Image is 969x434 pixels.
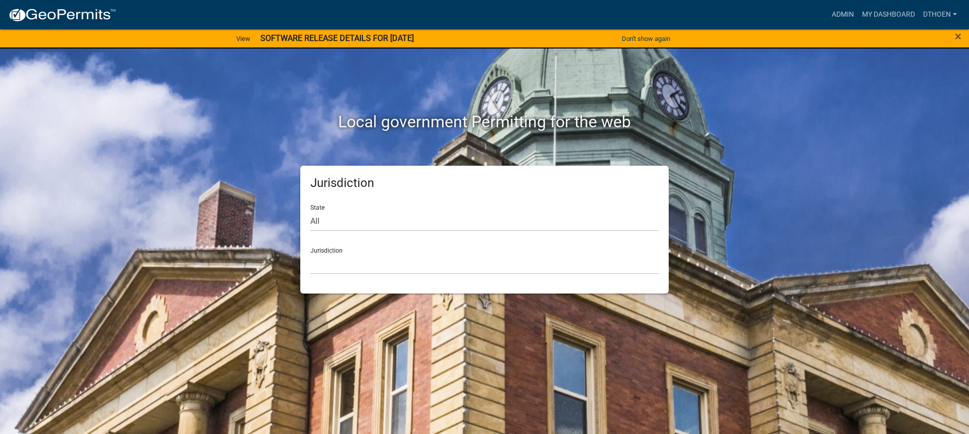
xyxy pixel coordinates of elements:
a: dthoen [919,5,961,24]
button: Don't show again [618,30,674,47]
h2: Local government Permitting for the web [204,112,765,131]
a: View [232,30,254,47]
strong: SOFTWARE RELEASE DETAILS FOR [DATE] [260,33,414,43]
span: × [955,29,961,43]
a: My Dashboard [858,5,919,24]
h5: Jurisdiction [310,176,659,190]
button: Close [955,30,961,42]
a: Admin [828,5,858,24]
